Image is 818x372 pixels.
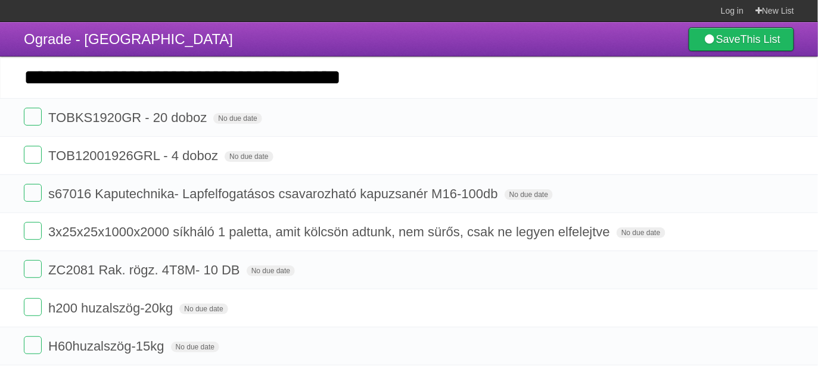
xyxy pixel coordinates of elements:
span: s67016 Kaputechnika- Lapfelfogatásos csavarozható kapuzsanér M16-100db [48,186,501,201]
span: h200 huzalszög-20kg [48,301,176,315]
span: No due date [171,342,219,352]
span: No due date [505,189,553,200]
label: Done [24,222,42,240]
span: No due date [213,113,262,124]
b: This List [741,33,780,45]
label: Done [24,108,42,126]
span: 3x25x25x1000x2000 síkháló 1 paletta, amit kölcsön adtunk, nem sürős, csak ne legyen elfelejtve [48,224,613,239]
label: Done [24,146,42,164]
span: No due date [225,151,273,162]
span: Ograde - [GEOGRAPHIC_DATA] [24,31,233,47]
label: Done [24,184,42,202]
span: No due date [179,304,228,314]
span: No due date [247,265,295,276]
span: TOBKS1920GR - 20 doboz [48,110,210,125]
span: TOB12001926GRL - 4 doboz [48,148,221,163]
label: Done [24,298,42,316]
label: Done [24,260,42,278]
span: ZC2081 Rak. rögz. 4T8M- 10 DB [48,262,243,277]
span: H60huzalszög-15kg [48,339,167,354]
label: Done [24,336,42,354]
span: No due date [617,227,665,238]
a: SaveThis List [689,27,794,51]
